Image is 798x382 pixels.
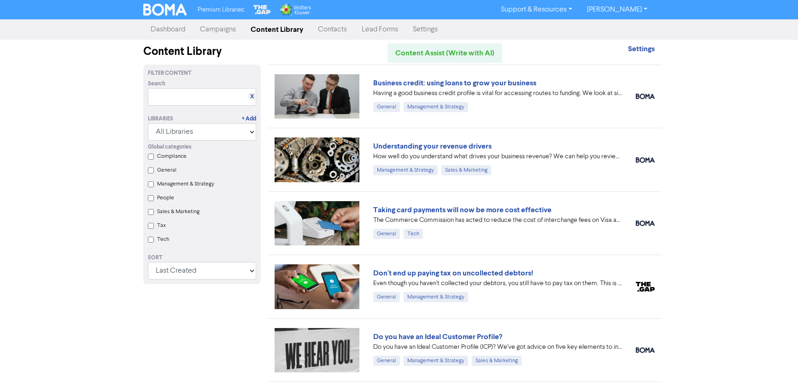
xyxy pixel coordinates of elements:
[472,356,522,366] div: Sales & Marketing
[636,157,655,163] img: boma_accounting
[143,4,187,16] img: BOMA Logo
[279,4,311,16] img: Wolters Kluwer
[373,269,533,278] a: Don't end up paying tax on uncollected debtors!
[373,342,622,352] div: Do you have an Ideal Customer Profile (ICP)? We’ve got advice on five key elements to include in ...
[636,347,655,353] img: boma
[252,4,272,16] img: The Gap
[373,279,622,288] div: Even though you haven’t collected your debtors, you still have to pay tax on them. This is becaus...
[157,152,187,161] label: Compliance
[387,43,502,63] a: Content Assist (Write with AI)
[243,20,311,39] a: Content Library
[628,44,655,54] strong: Settings
[242,115,256,123] a: + Add
[148,115,173,123] div: Libraries
[404,356,468,366] div: Management & Strategy
[493,2,580,17] a: Support & Resources
[193,20,243,39] a: Campaigns
[373,102,400,112] div: General
[157,221,166,230] label: Tax
[752,338,798,382] iframe: Chat Widget
[373,229,400,239] div: General
[157,235,169,244] label: Tech
[404,292,468,302] div: Management & Strategy
[628,46,655,53] a: Settings
[636,221,655,226] img: boma
[198,7,245,13] span: Premium Libraries:
[148,254,256,262] div: Sort
[157,194,174,202] label: People
[373,332,502,341] a: Do you have an Ideal Customer Profile?
[373,356,400,366] div: General
[311,20,354,39] a: Contacts
[373,142,492,151] a: Understanding your revenue drivers
[404,229,423,239] div: Tech
[373,78,536,88] a: Business credit: using loans to grow your business
[373,292,400,302] div: General
[404,102,468,112] div: Management & Strategy
[157,166,176,174] label: General
[148,69,256,78] div: Filter Content
[373,165,438,175] div: Management & Strategy
[148,80,165,88] span: Search
[636,94,655,99] img: boma
[148,143,256,151] div: Global categories
[373,89,622,98] div: Having a good business credit profile is vital for accessing routes to funding. We look at six di...
[373,215,622,225] div: The Commerce Commission has acted to reduce the cost of interchange fees on Visa and Mastercard p...
[157,208,199,216] label: Sales & Marketing
[373,205,552,215] a: Taking card payments will now be more cost effective
[143,20,193,39] a: Dashboard
[405,20,445,39] a: Settings
[250,93,254,100] a: X
[580,2,655,17] a: [PERSON_NAME]
[441,165,491,175] div: Sales & Marketing
[354,20,405,39] a: Lead Forms
[157,180,214,188] label: Management & Strategy
[373,152,622,161] div: How well do you understand what drives your business revenue? We can help you review your numbers...
[636,282,655,292] img: thegap
[143,43,261,60] div: Content Library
